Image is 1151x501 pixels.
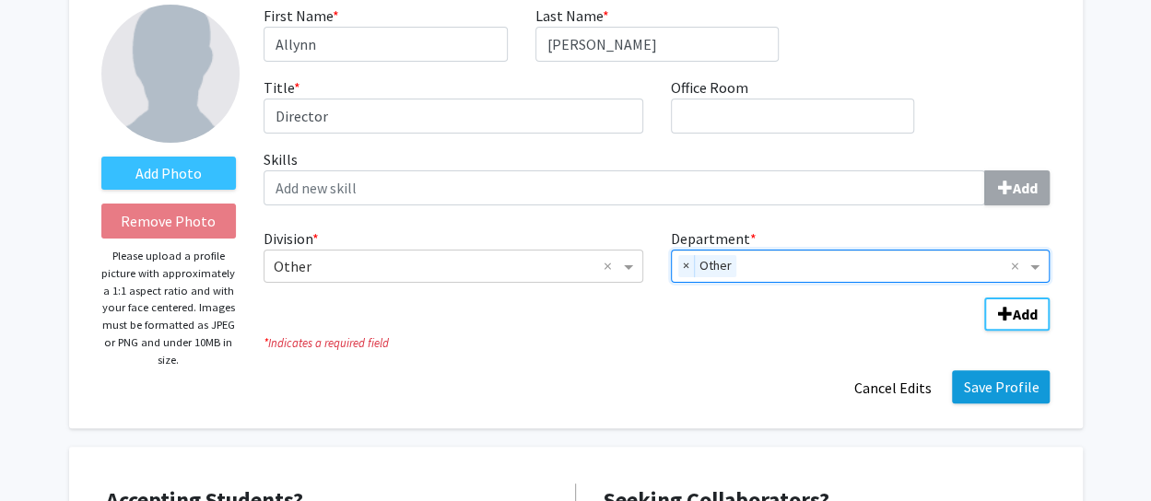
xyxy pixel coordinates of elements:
[264,148,1050,205] label: Skills
[250,227,657,283] div: Division
[101,157,237,190] label: AddProfile Picture
[101,204,237,239] button: Remove Photo
[1012,179,1037,197] b: Add
[264,76,300,99] label: Title
[678,255,695,277] span: ×
[14,418,78,487] iframe: Chat
[841,370,943,405] button: Cancel Edits
[264,5,339,27] label: First Name
[671,250,1051,283] ng-select: Department
[101,5,240,143] img: Profile Picture
[264,250,643,283] ng-select: Division
[264,334,1050,352] i: Indicates a required field
[101,248,237,368] p: Please upload a profile picture with approximately a 1:1 aspect ratio and with your face centered...
[984,297,1050,331] button: Add Division/Department
[952,370,1050,403] button: Save Profile
[671,76,748,99] label: Office Room
[984,170,1050,205] button: Skills
[604,255,619,277] span: Clear all
[1012,305,1037,323] b: Add
[1010,255,1026,277] span: Clear all
[264,170,985,205] input: SkillsAdd
[657,227,1064,283] div: Department
[535,5,609,27] label: Last Name
[695,255,736,277] span: Other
